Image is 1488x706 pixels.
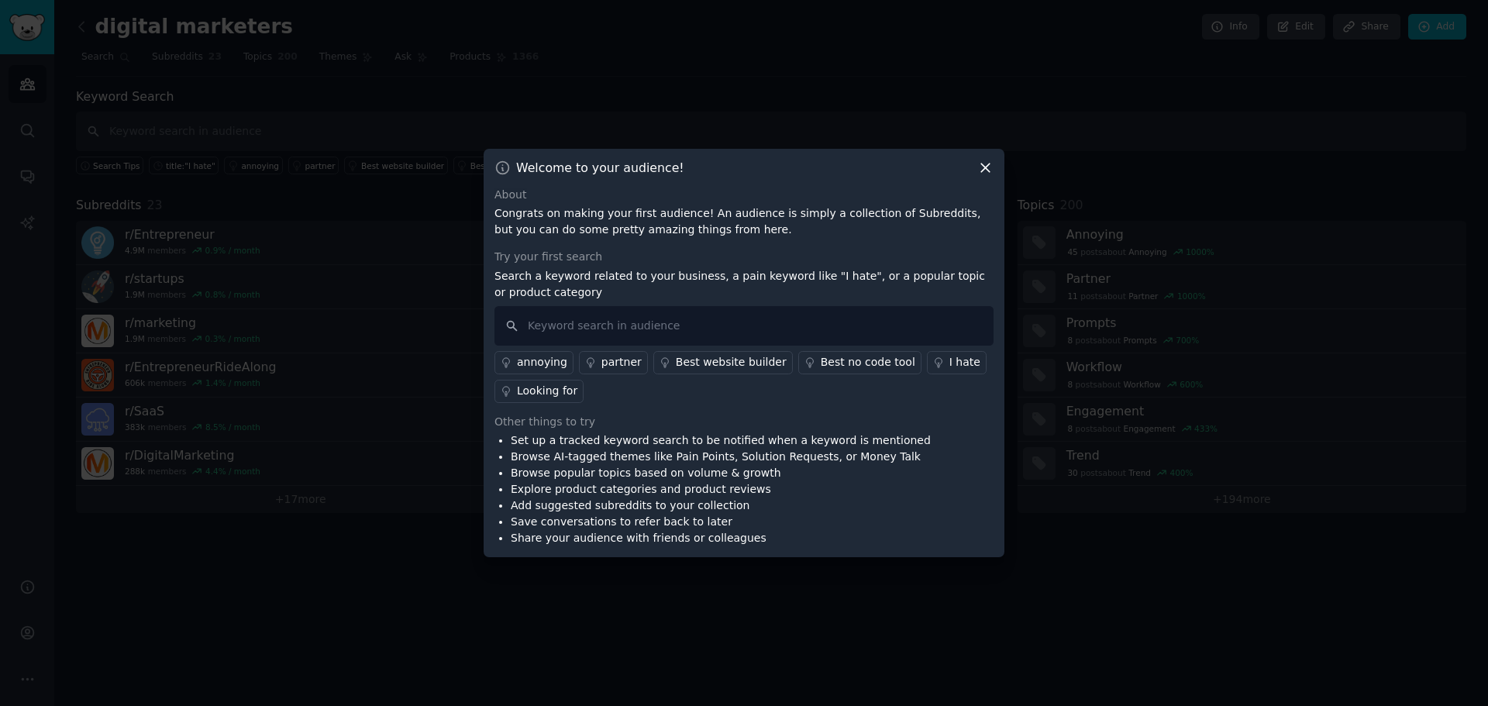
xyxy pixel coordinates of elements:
[494,414,994,430] div: Other things to try
[511,481,931,498] li: Explore product categories and product reviews
[494,187,994,203] div: About
[949,354,980,370] div: I hate
[511,465,931,481] li: Browse popular topics based on volume & growth
[517,383,577,399] div: Looking for
[494,249,994,265] div: Try your first search
[511,530,931,546] li: Share your audience with friends or colleagues
[653,351,793,374] a: Best website builder
[798,351,921,374] a: Best no code tool
[821,354,915,370] div: Best no code tool
[494,205,994,238] p: Congrats on making your first audience! An audience is simply a collection of Subreddits, but you...
[494,380,584,403] a: Looking for
[601,354,642,370] div: partner
[494,306,994,346] input: Keyword search in audience
[494,268,994,301] p: Search a keyword related to your business, a pain keyword like "I hate", or a popular topic or pr...
[579,351,648,374] a: partner
[676,354,787,370] div: Best website builder
[927,351,987,374] a: I hate
[516,160,684,176] h3: Welcome to your audience!
[511,514,931,530] li: Save conversations to refer back to later
[511,498,931,514] li: Add suggested subreddits to your collection
[511,432,931,449] li: Set up a tracked keyword search to be notified when a keyword is mentioned
[494,351,573,374] a: annoying
[511,449,931,465] li: Browse AI-tagged themes like Pain Points, Solution Requests, or Money Talk
[517,354,567,370] div: annoying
